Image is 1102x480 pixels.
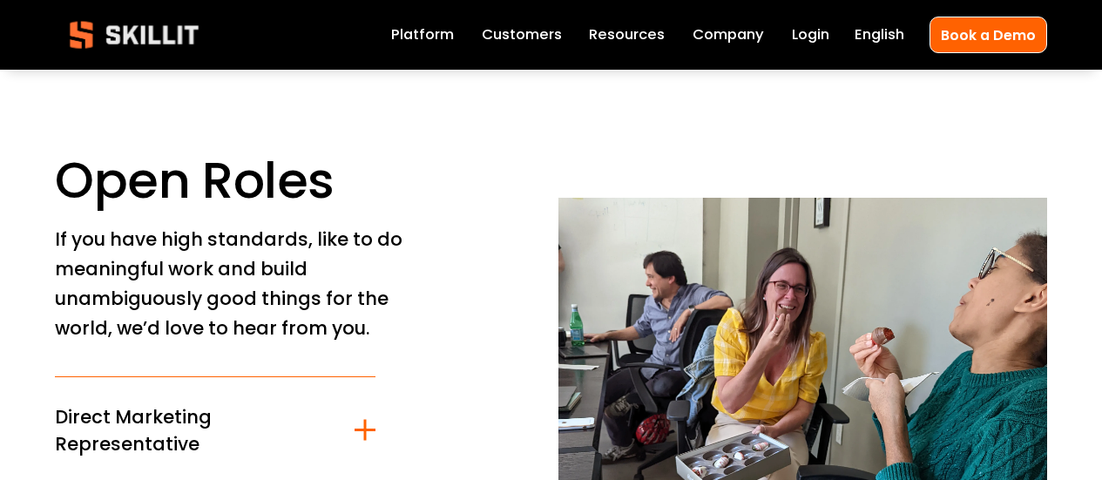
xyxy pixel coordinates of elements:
a: Login [792,23,829,47]
a: Book a Demo [930,17,1047,52]
a: folder dropdown [589,23,665,47]
p: If you have high standards, like to do meaningful work and build unambiguously good things for th... [55,225,417,342]
div: language picker [855,23,904,47]
a: Customers [482,23,562,47]
a: Company [693,23,764,47]
span: English [855,24,904,46]
a: Platform [391,23,454,47]
span: Resources [589,24,665,46]
img: Skillit [55,9,213,61]
span: Direct Marketing Representative [55,403,355,457]
h1: Open Roles [55,150,544,212]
